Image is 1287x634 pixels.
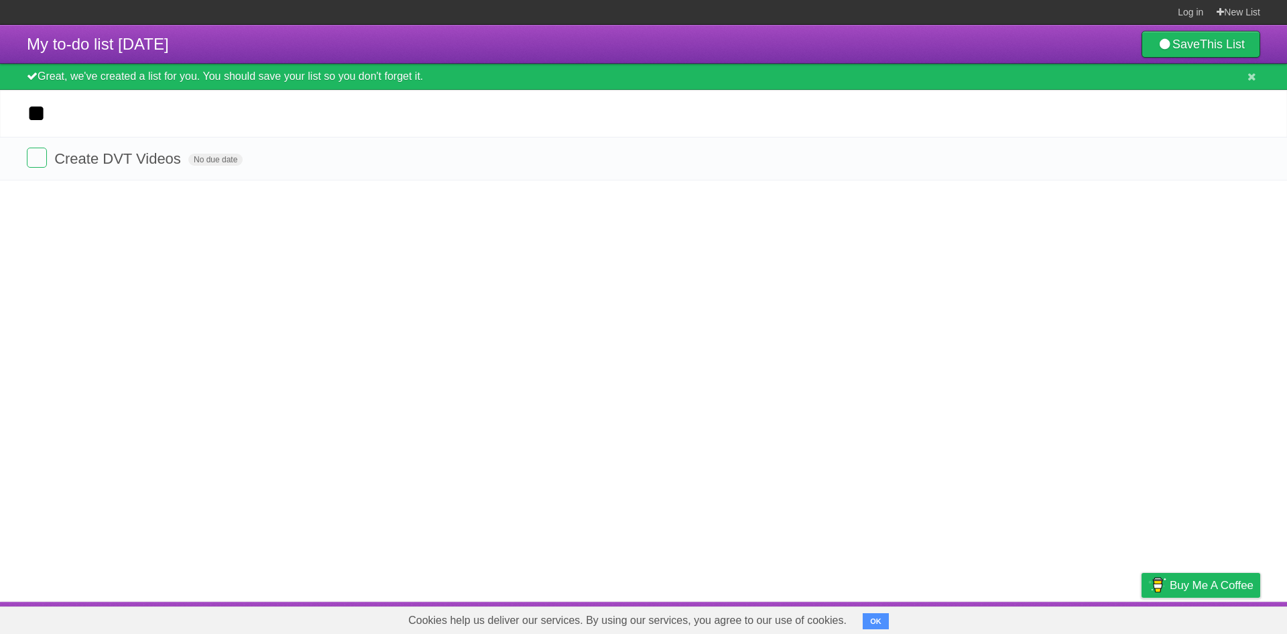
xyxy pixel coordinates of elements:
a: About [963,605,991,631]
span: Create DVT Videos [54,150,184,167]
span: No due date [188,154,243,166]
span: My to-do list [DATE] [27,35,169,53]
a: SaveThis List [1142,31,1260,58]
button: OK [863,613,889,629]
b: This List [1200,38,1245,51]
label: Done [27,148,47,168]
a: Suggest a feature [1176,605,1260,631]
a: Buy me a coffee [1142,573,1260,598]
span: Buy me a coffee [1170,574,1253,597]
span: Cookies help us deliver our services. By using our services, you agree to our use of cookies. [395,607,860,634]
a: Privacy [1124,605,1159,631]
a: Terms [1079,605,1108,631]
img: Buy me a coffee [1148,574,1166,596]
a: Developers [1007,605,1062,631]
